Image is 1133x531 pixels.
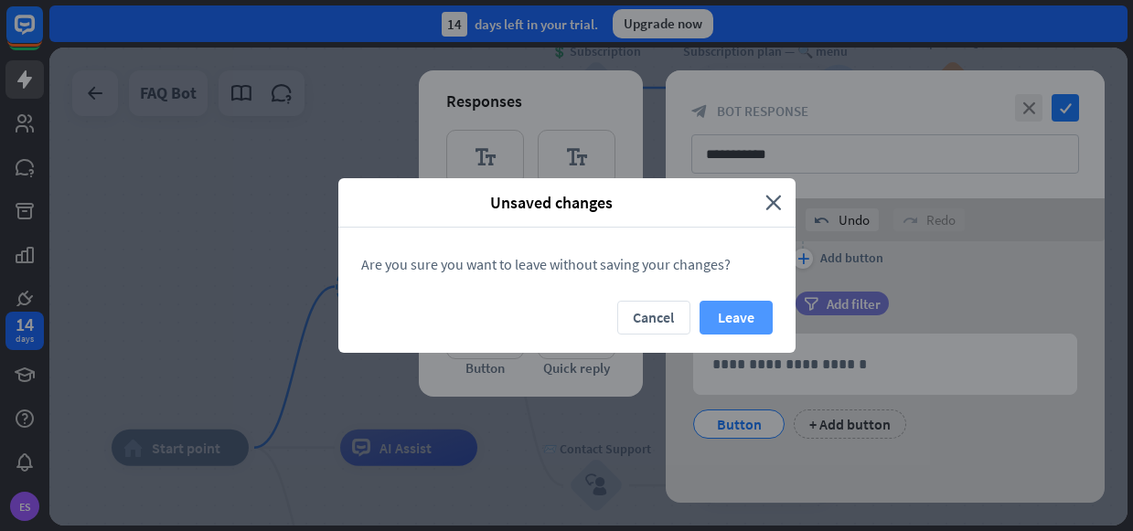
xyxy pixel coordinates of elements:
button: Open LiveChat chat widget [15,7,69,62]
span: Are you sure you want to leave without saving your changes? [361,255,731,273]
span: Unsaved changes [352,192,752,213]
button: Cancel [617,301,690,335]
button: Leave [700,301,773,335]
i: close [765,192,782,213]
